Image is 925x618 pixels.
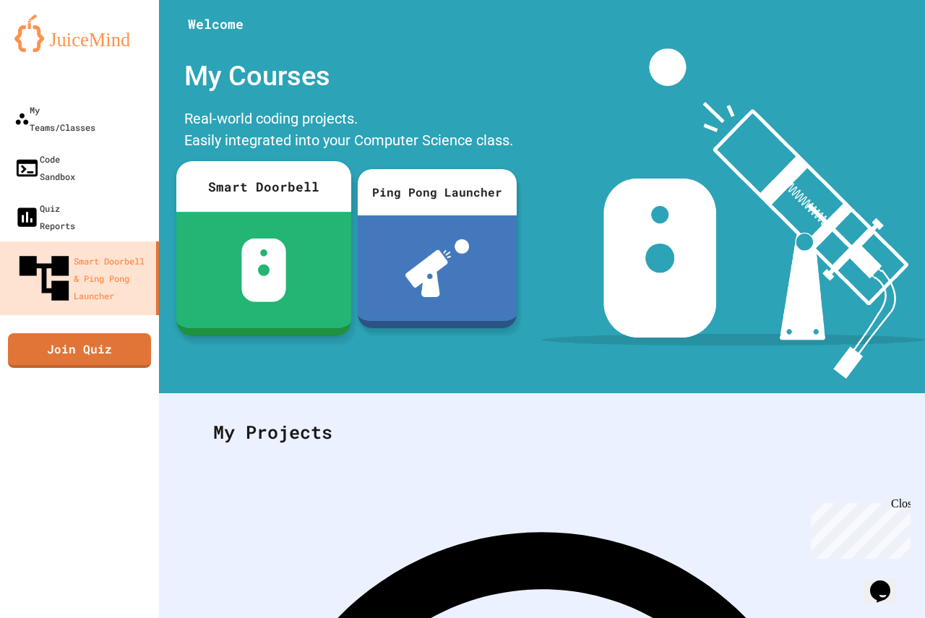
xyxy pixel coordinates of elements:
img: ppl-with-ball.png [405,239,470,297]
div: Smart Doorbell & Ping Pong Launcher [14,249,150,308]
div: Quiz Reports [14,199,75,234]
div: Ping Pong Launcher [358,169,517,215]
iframe: chat widget [864,560,911,604]
img: logo-orange.svg [14,14,145,52]
div: Real-world coding projects. Easily integrated into your Computer Science class. [177,104,524,158]
iframe: chat widget [805,497,911,559]
div: My Projects [199,404,885,460]
img: banner-image-my-projects.png [542,48,925,379]
img: sdb-white.svg [241,239,287,302]
div: My Teams/Classes [14,101,95,136]
a: Join Quiz [8,333,151,368]
div: Smart Doorbell [176,161,351,212]
div: Code Sandbox [14,150,75,185]
div: Chat with us now!Close [6,6,100,92]
div: My Courses [177,48,524,104]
